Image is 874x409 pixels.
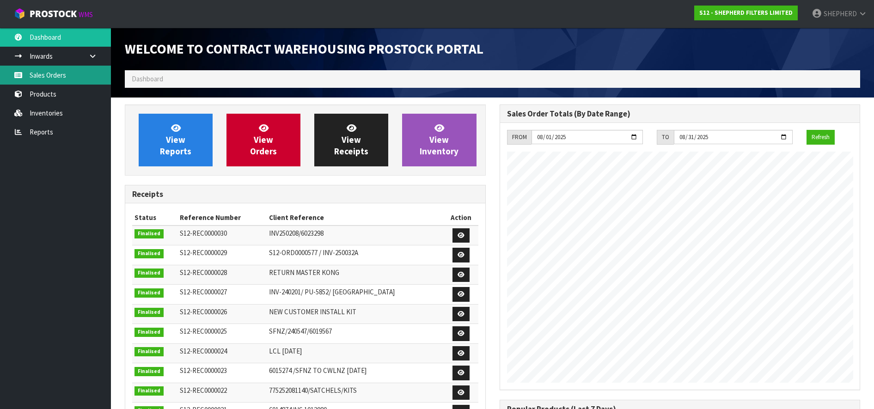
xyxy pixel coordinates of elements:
div: FROM [507,130,532,145]
span: View Receipts [334,122,368,157]
small: WMS [79,10,93,19]
span: S12-REC0000026 [180,307,227,316]
a: ViewReports [139,114,213,166]
span: Finalised [134,347,164,356]
span: Finalised [134,367,164,376]
span: Finalised [134,386,164,396]
span: Finalised [134,328,164,337]
h3: Receipts [132,190,478,199]
span: S12-REC0000028 [180,268,227,277]
span: Finalised [134,269,164,278]
th: Status [132,210,177,225]
th: Client Reference [267,210,444,225]
span: S12-REC0000027 [180,287,227,296]
span: S12-REC0000023 [180,366,227,375]
span: INV250208/6023298 [269,229,324,238]
span: View Reports [160,122,191,157]
span: S12-REC0000022 [180,386,227,395]
span: Finalised [134,249,164,258]
span: NEW CUSTOMER INSTALL KIT [269,307,356,316]
span: SHEPHERD [824,9,857,18]
th: Reference Number [177,210,267,225]
span: 6015274 /SFNZ TO CWLNZ [DATE] [269,366,367,375]
span: Dashboard [132,74,163,83]
div: TO [657,130,674,145]
span: View Inventory [420,122,458,157]
a: ViewOrders [226,114,300,166]
span: S12-REC0000029 [180,248,227,257]
a: ViewReceipts [314,114,388,166]
span: Welcome to Contract Warehousing ProStock Portal [125,40,483,57]
span: Finalised [134,288,164,298]
span: SFNZ/240547/6019567 [269,327,332,336]
th: Action [444,210,478,225]
span: View Orders [250,122,277,157]
span: S12-REC0000025 [180,327,227,336]
span: S12-ORD0000577 / INV-250032A [269,248,358,257]
span: 775252081140/SATCHELS/KITS [269,386,357,395]
span: S12-REC0000030 [180,229,227,238]
span: RETURN MASTER KONG [269,268,339,277]
img: cube-alt.png [14,8,25,19]
strong: S12 - SHEPHERD FILTERS LIMITED [699,9,793,17]
a: ViewInventory [402,114,476,166]
span: Finalised [134,229,164,238]
h3: Sales Order Totals (By Date Range) [507,110,853,118]
span: LCL [DATE] [269,347,302,355]
span: Finalised [134,308,164,317]
span: ProStock [30,8,77,20]
span: S12-REC0000024 [180,347,227,355]
button: Refresh [807,130,835,145]
span: INV-240201/ PU-5852/ [GEOGRAPHIC_DATA] [269,287,395,296]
